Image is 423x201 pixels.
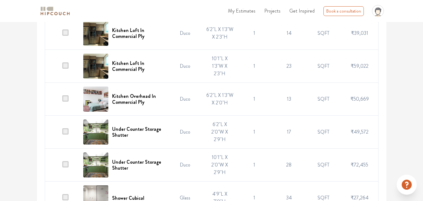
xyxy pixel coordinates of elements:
[351,29,368,37] span: ₹39,031
[272,50,307,83] td: 23
[112,195,144,201] h6: Shower Cubical
[289,7,315,14] span: Get Inspired
[39,6,71,17] img: logo-horizontal.svg
[237,149,272,182] td: 1
[83,21,108,46] img: Kitchen Loft In Commercial Ply
[228,7,255,14] span: My Estimates
[272,83,307,116] td: 13
[237,17,272,50] td: 1
[112,159,164,171] h6: Under Counter Storage Shutter
[237,83,272,116] td: 1
[112,27,164,39] h6: Kitchen Loft In Commercial Ply
[306,17,341,50] td: SQFT
[237,50,272,83] td: 1
[39,4,71,18] span: logo-horizontal.svg
[306,83,341,116] td: SQFT
[83,87,108,112] img: Kitchen Overhead In Commercial Ply
[83,54,108,79] img: Kitchen Loft In Commercial Ply
[306,116,341,149] td: SQFT
[351,62,369,70] span: ₹59,022
[272,116,307,149] td: 17
[83,119,108,145] img: Under Counter Storage Shutter
[203,17,237,50] td: 6'2"L X 1'3"W X 2'3"H
[203,116,237,149] td: 6'2"L X 2'0"W X 2'9"H
[168,50,203,83] td: Duco
[351,161,368,168] span: ₹72,455
[203,50,237,83] td: 10'1"L X 1'3"W X 2'3"H
[168,149,203,182] td: Duco
[272,149,307,182] td: 28
[112,60,164,72] h6: Kitchen Loft In Commercial Ply
[351,128,369,135] span: ₹49,572
[350,95,369,103] span: ₹50,669
[306,50,341,83] td: SQFT
[203,149,237,182] td: 10'1"L X 2'0"W X 2'9"H
[272,17,307,50] td: 14
[168,83,203,116] td: Duco
[306,149,341,182] td: SQFT
[203,83,237,116] td: 6'2"L X 1'3"W X 2'0"H
[237,116,272,149] td: 1
[323,6,364,16] div: Book a consultation
[168,17,203,50] td: Duco
[112,126,164,138] h6: Under Counter Storage Shutter
[112,93,164,105] h6: Kitchen Overhead In Commercial Ply
[168,116,203,149] td: Duco
[264,7,281,14] span: Projects
[83,152,108,177] img: Under Counter Storage Shutter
